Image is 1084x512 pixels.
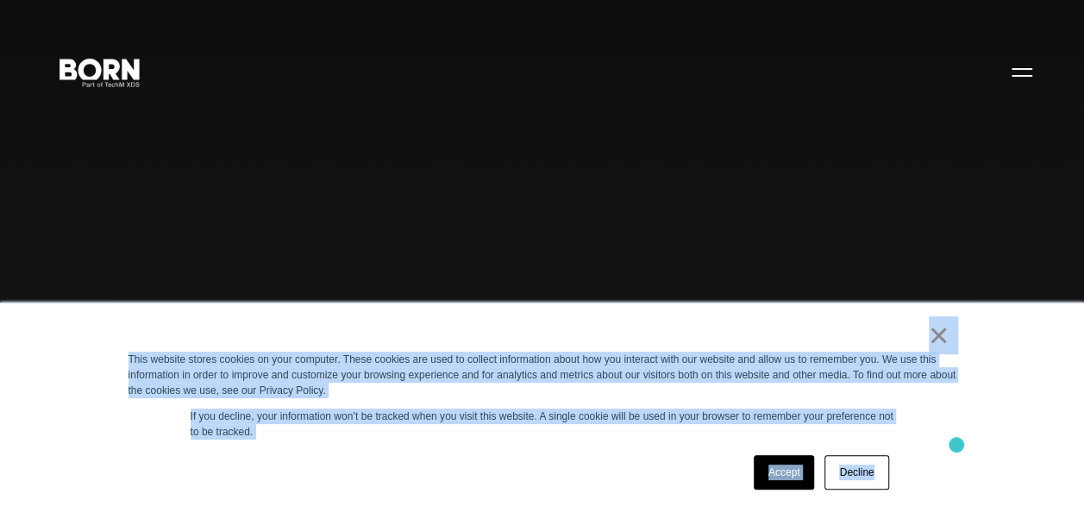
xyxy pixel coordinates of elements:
p: If you decline, your information won’t be tracked when you visit this website. A single cookie wi... [191,409,894,440]
button: Open [1001,53,1043,90]
a: Accept [754,455,815,490]
a: × [929,328,949,343]
a: Decline [824,455,888,490]
div: This website stores cookies on your computer. These cookies are used to collect information about... [128,352,956,398]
